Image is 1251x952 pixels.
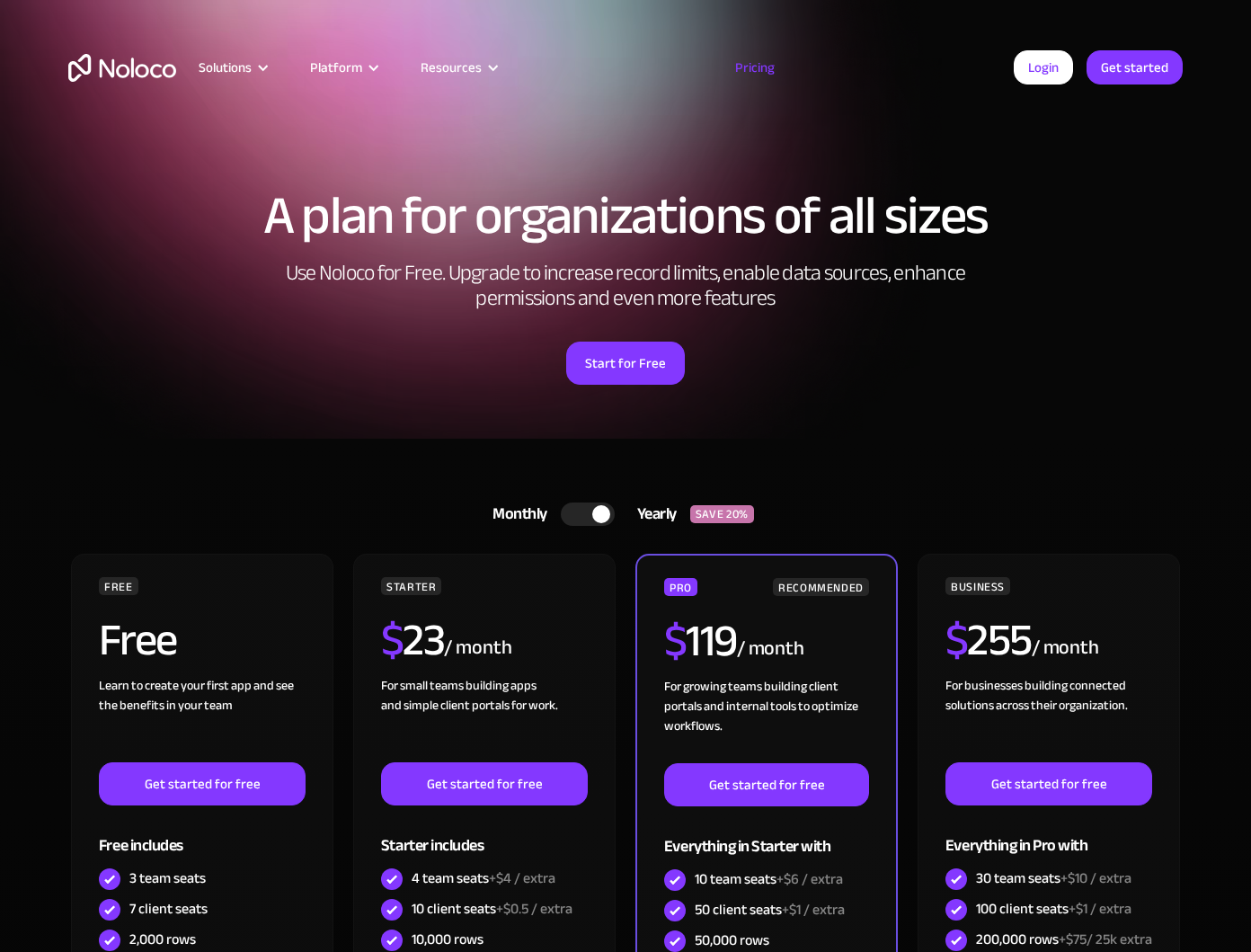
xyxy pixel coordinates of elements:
[782,896,845,923] span: +$1 / extra
[176,56,288,79] div: Solutions
[68,54,176,82] a: home
[664,763,869,806] a: Get started for free
[776,866,843,893] span: +$6 / extra
[310,56,362,79] div: Platform
[1087,50,1183,85] a: Get started
[695,900,845,920] div: 50 client seats
[381,577,441,595] div: STARTER
[470,501,561,528] div: Monthly
[976,899,1131,919] div: 100 client seats
[695,930,769,950] div: 50,000 rows
[381,598,404,682] span: $
[945,805,1152,864] div: Everything in Pro with
[99,618,177,663] h2: Free
[288,56,398,79] div: Platform
[737,635,804,663] div: / month
[489,865,555,892] span: +$4 / extra
[421,56,482,79] div: Resources
[664,806,869,865] div: Everything in Starter with
[381,762,588,805] a: Get started for free
[615,501,690,528] div: Yearly
[381,805,588,864] div: Starter includes
[266,261,985,311] h2: Use Noloco for Free. Upgrade to increase record limits, enable data sources, enhance permissions ...
[129,868,206,888] div: 3 team seats
[1014,50,1073,85] a: Login
[566,342,685,385] a: Start for Free
[945,676,1152,762] div: For businesses building connected solutions across their organization. ‍
[976,868,1131,888] div: 30 team seats
[945,618,1032,663] h2: 255
[381,618,445,663] h2: 23
[99,676,306,762] div: Learn to create your first app and see the benefits in your team ‍
[199,56,252,79] div: Solutions
[99,577,138,595] div: FREE
[129,930,196,949] div: 2,000 rows
[99,762,306,805] a: Get started for free
[129,899,208,919] div: 7 client seats
[496,895,572,922] span: +$0.5 / extra
[381,676,588,762] div: For small teams building apps and simple client portals for work. ‍
[1032,634,1099,663] div: / month
[664,677,869,763] div: For growing teams building client portals and internal tools to optimize workflows.
[1060,865,1131,892] span: +$10 / extra
[412,868,555,888] div: 4 team seats
[945,598,968,682] span: $
[664,599,687,683] span: $
[773,578,869,596] div: RECOMMENDED
[398,56,518,79] div: Resources
[1069,895,1131,922] span: +$1 / extra
[664,618,737,663] h2: 119
[68,189,1183,243] h1: A plan for organizations of all sizes
[976,930,1152,949] div: 200,000 rows
[444,634,511,663] div: / month
[99,805,306,864] div: Free includes
[412,899,572,919] div: 10 client seats
[695,869,843,889] div: 10 team seats
[664,578,697,596] div: PRO
[412,930,484,949] div: 10,000 rows
[945,762,1152,805] a: Get started for free
[690,505,754,523] div: SAVE 20%
[713,56,797,79] a: Pricing
[945,577,1010,595] div: BUSINESS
